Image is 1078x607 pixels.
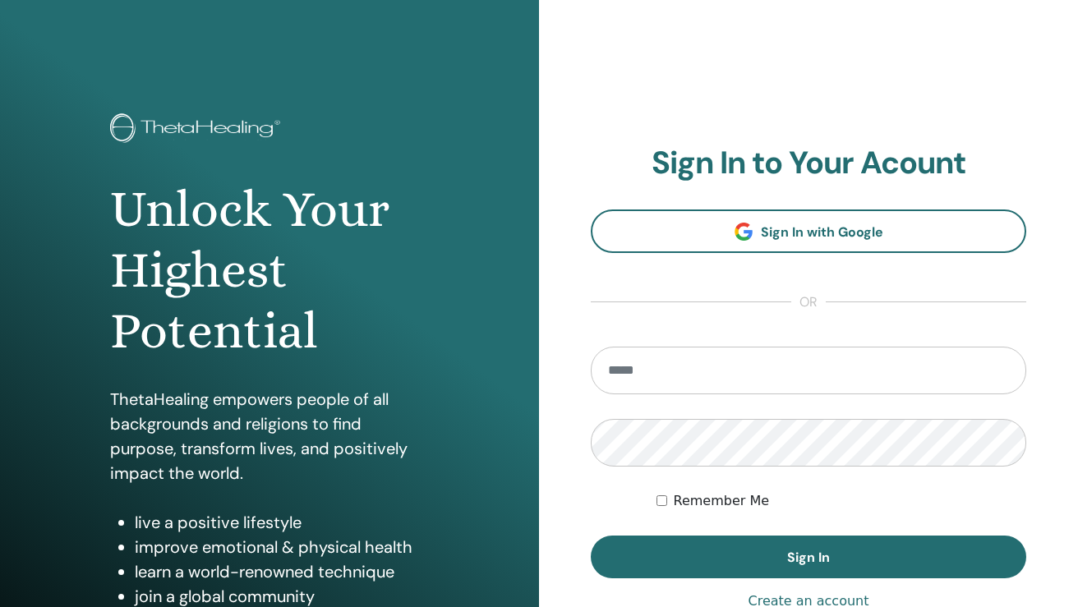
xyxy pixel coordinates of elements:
[761,223,883,241] span: Sign In with Google
[791,292,826,312] span: or
[135,535,428,559] li: improve emotional & physical health
[591,145,1026,182] h2: Sign In to Your Acount
[787,549,830,566] span: Sign In
[135,559,428,584] li: learn a world-renowned technique
[135,510,428,535] li: live a positive lifestyle
[591,536,1026,578] button: Sign In
[674,491,770,511] label: Remember Me
[591,209,1026,253] a: Sign In with Google
[656,491,1027,511] div: Keep me authenticated indefinitely or until I manually logout
[110,387,428,485] p: ThetaHealing empowers people of all backgrounds and religions to find purpose, transform lives, a...
[110,179,428,362] h1: Unlock Your Highest Potential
